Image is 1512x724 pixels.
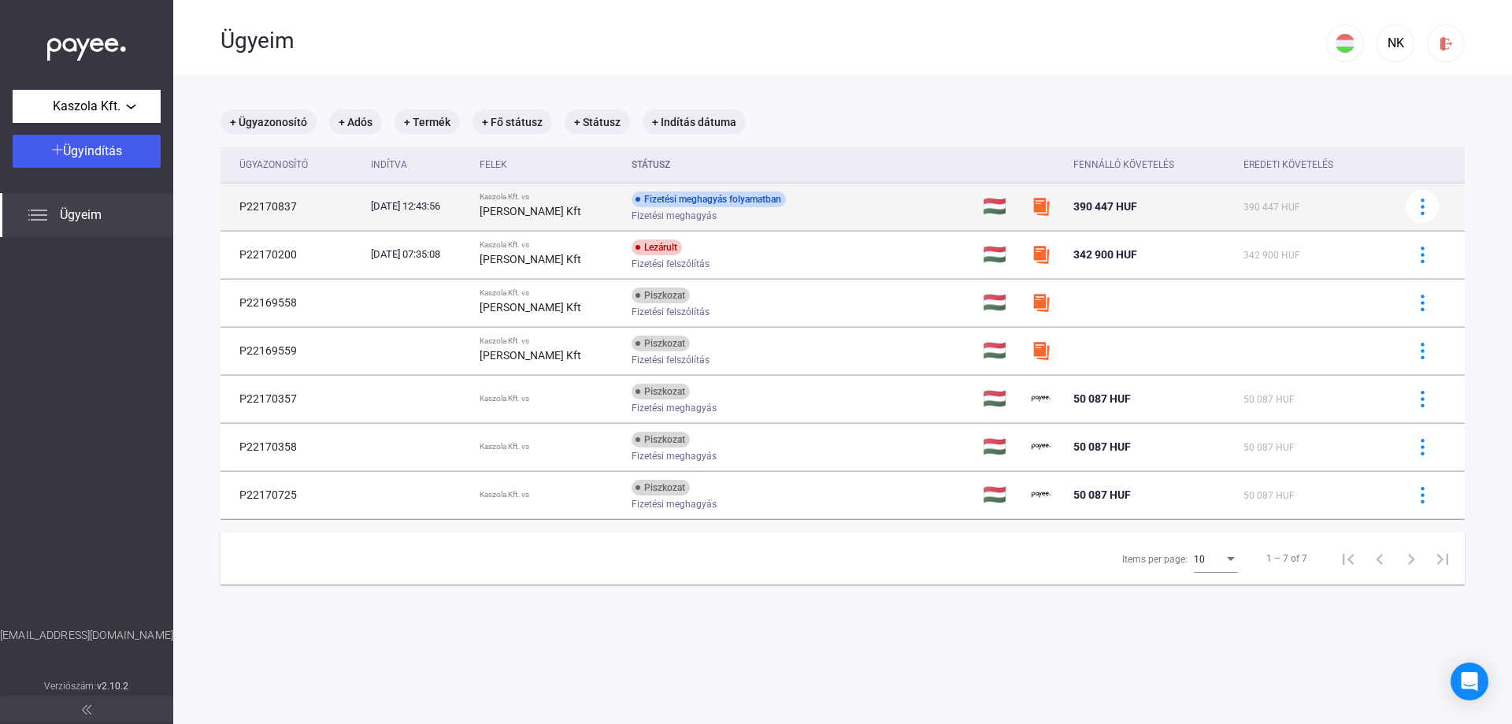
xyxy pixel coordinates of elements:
[1336,34,1354,53] img: HU
[480,155,619,174] div: Felek
[632,288,690,303] div: Piszkozat
[1395,543,1427,574] button: Next page
[976,279,1025,326] td: 🇭🇺
[1073,248,1137,261] span: 342 900 HUF
[632,351,710,369] span: Fizetési felszólítás
[1427,543,1458,574] button: Last page
[1438,35,1455,52] img: logout-red
[1427,24,1465,62] button: logout-red
[1243,250,1300,261] span: 342 900 HUF
[480,288,619,298] div: Kaszola Kft. vs
[1406,190,1439,223] button: more-blue
[1073,392,1131,405] span: 50 087 HUF
[1326,24,1364,62] button: HU
[1377,24,1414,62] button: NK
[625,147,976,183] th: Státusz
[1406,430,1439,463] button: more-blue
[371,155,468,174] div: Indítva
[1414,487,1431,503] img: more-blue
[632,239,682,255] div: Lezárult
[632,399,717,418] span: Fizetési meghagyás
[480,442,619,451] div: Kaszola Kft. vs
[220,28,1326,54] div: Ügyeim
[1406,286,1439,319] button: more-blue
[1194,549,1238,568] mat-select: Items per page:
[1032,197,1051,216] img: szamlazzhu-mini
[1414,391,1431,407] img: more-blue
[632,447,717,466] span: Fizetési meghagyás
[1073,155,1174,174] div: Fennálló követelés
[239,155,358,174] div: Ügyazonosító
[220,183,365,230] td: P22170837
[1414,199,1431,215] img: more-blue
[239,155,308,174] div: Ügyazonosító
[632,303,710,321] span: Fizetési felszólítás
[60,206,102,225] span: Ügyeim
[1406,382,1439,415] button: more-blue
[1073,200,1137,213] span: 390 447 HUF
[63,143,122,158] span: Ügyindítás
[220,375,365,422] td: P22170357
[220,327,365,374] td: P22169559
[632,495,717,514] span: Fizetési meghagyás
[1243,394,1295,405] span: 50 087 HUF
[480,192,619,202] div: Kaszola Kft. vs
[976,231,1025,278] td: 🇭🇺
[1414,247,1431,263] img: more-blue
[1414,343,1431,359] img: more-blue
[52,144,63,155] img: plus-white.svg
[13,135,161,168] button: Ügyindítás
[1382,34,1409,53] div: NK
[480,253,581,265] strong: [PERSON_NAME] Kft
[976,183,1025,230] td: 🇭🇺
[220,471,365,518] td: P22170725
[632,480,690,496] div: Piszkozat
[220,279,365,326] td: P22169558
[480,155,507,174] div: Felek
[480,336,619,346] div: Kaszola Kft. vs
[480,240,619,250] div: Kaszola Kft. vs
[371,199,468,214] div: [DATE] 12:43:56
[371,155,407,174] div: Indítva
[1414,295,1431,311] img: more-blue
[976,423,1025,470] td: 🇭🇺
[1406,478,1439,511] button: more-blue
[220,231,365,278] td: P22170200
[1243,155,1386,174] div: Eredeti követelés
[1243,490,1295,501] span: 50 087 HUF
[220,423,365,470] td: P22170358
[1032,437,1051,456] img: payee-logo
[1032,341,1051,360] img: szamlazzhu-mini
[480,394,619,403] div: Kaszola Kft. vs
[395,110,460,135] mat-chip: + Termék
[1032,293,1051,312] img: szamlazzhu-mini
[632,206,717,225] span: Fizetési meghagyás
[472,110,552,135] mat-chip: + Fő státusz
[1194,554,1205,565] span: 10
[1032,485,1051,504] img: payee-logo
[1032,389,1051,408] img: payee-logo
[480,301,581,314] strong: [PERSON_NAME] Kft
[632,384,690,399] div: Piszkozat
[976,471,1025,518] td: 🇭🇺
[220,110,317,135] mat-chip: + Ügyazonosító
[1406,334,1439,367] button: more-blue
[1073,488,1131,501] span: 50 087 HUF
[632,432,690,447] div: Piszkozat
[565,110,630,135] mat-chip: + Státusz
[1332,543,1364,574] button: First page
[480,349,581,362] strong: [PERSON_NAME] Kft
[28,206,47,225] img: list.svg
[1451,663,1488,700] div: Open Intercom Messenger
[976,327,1025,374] td: 🇭🇺
[1414,439,1431,455] img: more-blue
[632,336,690,351] div: Piszkozat
[1243,202,1300,213] span: 390 447 HUF
[643,110,746,135] mat-chip: + Indítás dátuma
[371,247,468,262] div: [DATE] 07:35:08
[1243,155,1333,174] div: Eredeti követelés
[480,205,581,217] strong: [PERSON_NAME] Kft
[97,681,129,692] strong: v2.10.2
[1406,238,1439,271] button: more-blue
[329,110,382,135] mat-chip: + Adós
